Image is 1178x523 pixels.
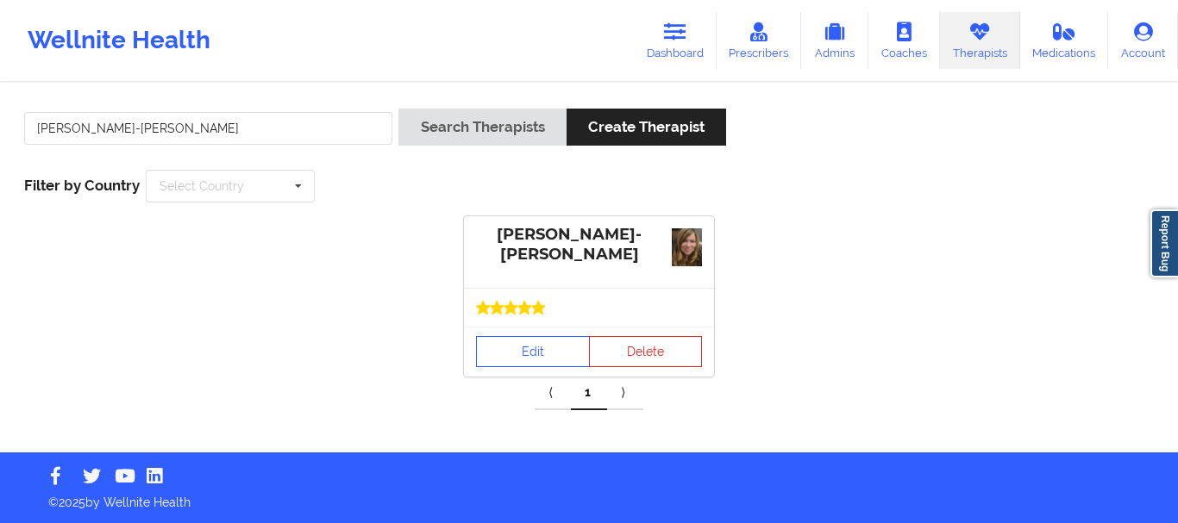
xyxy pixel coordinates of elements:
[1020,12,1109,69] a: Medications
[1108,12,1178,69] a: Account
[567,109,726,146] button: Create Therapist
[535,376,571,410] a: Previous item
[940,12,1020,69] a: Therapists
[634,12,717,69] a: Dashboard
[1150,209,1178,277] a: Report Bug
[571,376,607,410] a: 1
[868,12,940,69] a: Coaches
[476,225,702,265] div: [PERSON_NAME]-[PERSON_NAME]
[36,482,1142,511] p: © 2025 by Wellnite Health
[535,376,643,410] div: Pagination Navigation
[160,180,244,192] div: Select Country
[24,112,392,145] input: Search Keywords
[589,336,703,367] button: Delete
[398,109,566,146] button: Search Therapists
[801,12,868,69] a: Admins
[717,12,802,69] a: Prescribers
[24,177,140,194] span: Filter by Country
[672,228,702,266] img: 5e601ebd-c734-4712-b3ff-cb1996ad8856320x400.jpeg
[607,376,643,410] a: Next item
[476,336,590,367] a: Edit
